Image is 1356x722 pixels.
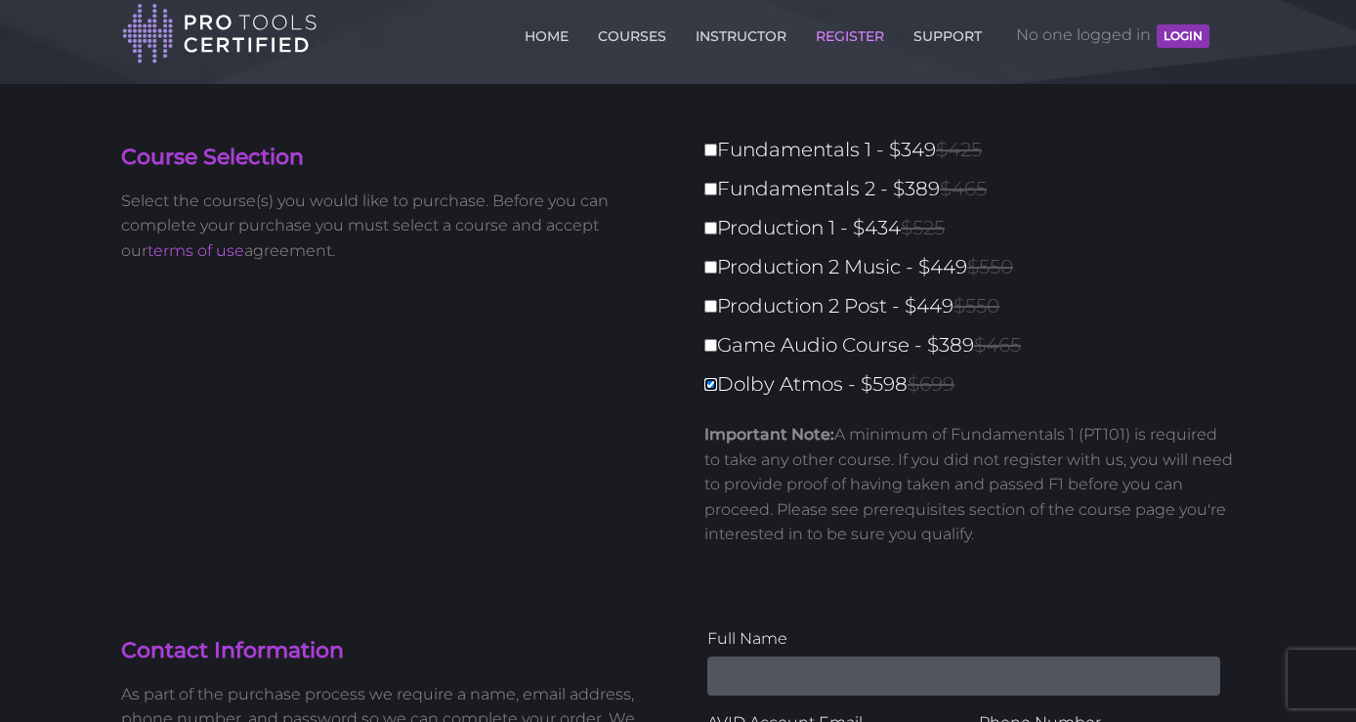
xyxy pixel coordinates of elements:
[121,636,663,666] h4: Contact Information
[704,422,1235,547] p: A minimum of Fundamentals 1 (PT101) is required to take any other course. If you did not register...
[974,333,1021,357] span: $465
[122,2,318,65] img: Pro Tools Certified Logo
[121,143,663,173] h4: Course Selection
[148,241,244,260] a: terms of use
[940,177,987,200] span: $465
[691,17,791,48] a: INSTRUCTOR
[909,17,987,48] a: SUPPORT
[704,339,717,352] input: Game Audio Course - $389$465
[520,17,573,48] a: HOME
[1016,6,1209,64] span: No one logged in
[1157,24,1209,48] button: LOGIN
[704,183,717,195] input: Fundamentals 2 - $389$465
[953,294,999,318] span: $550
[704,300,717,313] input: Production 2 Post - $449$550
[704,289,1247,323] label: Production 2 Post - $449
[936,138,982,161] span: $425
[704,328,1247,362] label: Game Audio Course - $389
[901,216,945,239] span: $525
[967,255,1013,278] span: $550
[704,144,717,156] input: Fundamentals 1 - $349$425
[704,133,1247,167] label: Fundamentals 1 - $349
[704,378,717,391] input: Dolby Atmos - $598$699
[704,222,717,234] input: Production 1 - $434$525
[593,17,671,48] a: COURSES
[704,367,1247,402] label: Dolby Atmos - $598
[704,250,1247,284] label: Production 2 Music - $449
[704,261,717,274] input: Production 2 Music - $449$550
[908,372,954,396] span: $699
[811,17,889,48] a: REGISTER
[707,626,1220,652] label: Full Name
[704,211,1247,245] label: Production 1 - $434
[704,425,834,444] strong: Important Note:
[704,172,1247,206] label: Fundamentals 2 - $389
[121,189,663,264] p: Select the course(s) you would like to purchase. Before you can complete your purchase you must s...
